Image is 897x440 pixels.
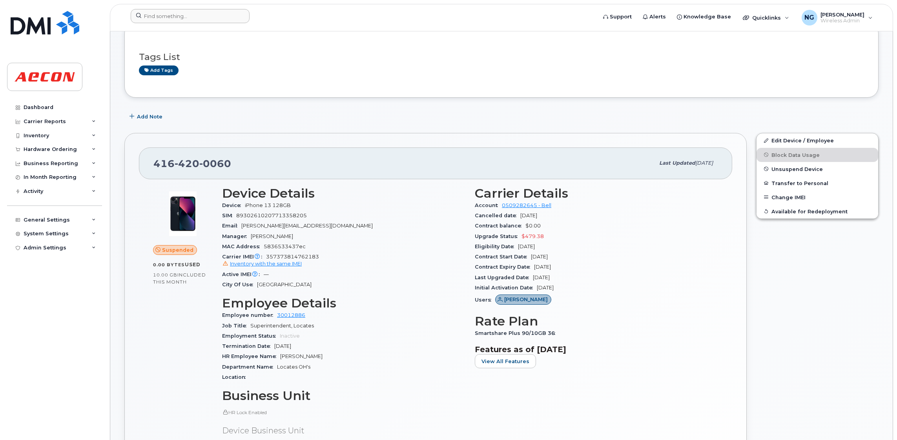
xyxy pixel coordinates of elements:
[659,160,695,166] span: Last updated
[153,262,185,267] span: 0.00 Bytes
[153,272,177,278] span: 10.00 GB
[475,254,531,260] span: Contract Start Date
[531,254,548,260] span: [DATE]
[159,190,206,237] img: image20231002-3703462-1ig824h.jpeg
[175,158,199,169] span: 420
[695,160,713,166] span: [DATE]
[250,323,314,329] span: Superintendent, Locates
[475,314,718,328] h3: Rate Plan
[737,10,795,25] div: Quicklinks
[475,244,518,249] span: Eligibility Date
[475,330,559,336] span: Smartshare Plus 90/10GB 36
[236,213,307,218] span: 89302610207713358205
[222,254,266,260] span: Carrier IMEI
[131,9,250,23] input: Find something...
[222,353,280,359] span: HR Employee Name
[610,13,632,21] span: Support
[230,261,302,267] span: Inventory with the same IMEI
[771,166,823,172] span: Unsuspend Device
[757,204,878,218] button: Available for Redeployment
[475,223,525,229] span: Contract balance
[757,133,878,147] a: Edit Device / Employee
[199,158,231,169] span: 0060
[251,233,293,239] span: [PERSON_NAME]
[475,275,533,280] span: Last Upgraded Date
[475,202,502,208] span: Account
[757,148,878,162] button: Block Data Usage
[139,65,179,75] a: Add tags
[820,11,864,18] span: [PERSON_NAME]
[222,254,465,268] span: 357373814762183
[475,285,537,291] span: Initial Activation Date
[277,312,305,318] a: 30012886
[757,190,878,204] button: Change IMEI
[139,52,864,62] h3: Tags List
[162,246,193,254] span: Suspended
[637,9,671,25] a: Alerts
[222,364,277,370] span: Department Name
[222,202,245,208] span: Device
[520,213,537,218] span: [DATE]
[537,285,554,291] span: [DATE]
[264,271,269,277] span: —
[521,233,544,239] span: $479.38
[185,262,201,267] span: used
[137,113,162,120] span: Add Note
[277,364,310,370] span: Locates OH's
[222,323,250,329] span: Job Title
[280,333,300,339] span: Inactive
[222,296,465,310] h3: Employee Details
[475,233,521,239] span: Upgrade Status
[274,343,291,349] span: [DATE]
[222,223,241,229] span: Email
[475,264,534,270] span: Contract Expiry Date
[222,282,257,287] span: City Of Use
[752,15,781,21] span: Quicklinks
[598,9,637,25] a: Support
[222,374,250,380] span: Location
[525,223,541,229] span: $0.00
[475,186,718,200] h3: Carrier Details
[495,297,551,303] a: [PERSON_NAME]
[757,176,878,190] button: Transfer to Personal
[475,213,520,218] span: Cancelled date
[502,202,551,208] a: 0509282645 - Bell
[222,409,465,416] p: HR Lock Enabled
[475,345,718,354] h3: Features as of [DATE]
[153,158,231,169] span: 416
[222,244,264,249] span: MAC Address
[264,244,306,249] span: 5836533437ec
[684,13,731,21] span: Knowledge Base
[222,425,465,436] p: Device Business Unit
[475,354,536,368] button: View All Features
[222,312,277,318] span: Employee number
[820,18,864,24] span: Wireless Admin
[222,186,465,200] h3: Device Details
[481,358,529,365] span: View All Features
[153,272,206,285] span: included this month
[771,208,848,214] span: Available for Redeployment
[518,244,535,249] span: [DATE]
[534,264,551,270] span: [DATE]
[533,275,550,280] span: [DATE]
[241,223,373,229] span: [PERSON_NAME][EMAIL_ADDRESS][DOMAIN_NAME]
[222,271,264,277] span: Active IMEI
[222,333,280,339] span: Employment Status
[757,162,878,176] button: Unsuspend Device
[257,282,312,287] span: [GEOGRAPHIC_DATA]
[222,389,465,403] h3: Business Unit
[504,296,548,303] span: [PERSON_NAME]
[671,9,737,25] a: Knowledge Base
[475,297,495,303] span: Users
[804,13,814,22] span: NG
[649,13,666,21] span: Alerts
[796,10,878,25] div: Nicole Guida
[222,261,302,267] a: Inventory with the same IMEI
[222,213,236,218] span: SIM
[124,109,169,124] button: Add Note
[222,233,251,239] span: Manager
[280,353,323,359] span: [PERSON_NAME]
[245,202,291,208] span: iPhone 13 128GB
[222,343,274,349] span: Termination Date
